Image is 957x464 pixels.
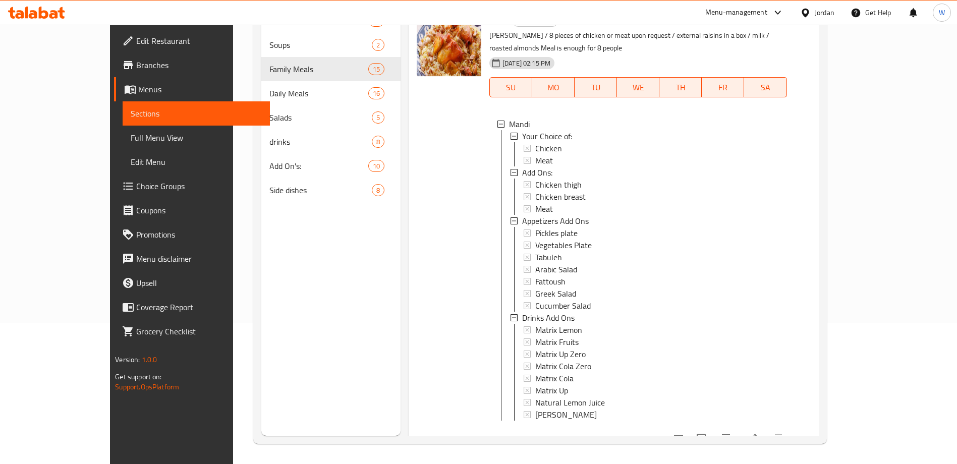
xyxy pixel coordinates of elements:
span: 10 [369,161,384,171]
span: Menus [138,83,262,95]
span: Branches [136,59,262,71]
h6: 0 JOD [791,13,811,27]
img: Mandi [417,13,481,77]
a: Edit Restaurant [114,29,270,53]
a: Sections [123,101,270,126]
a: Edit Menu [123,150,270,174]
span: [PERSON_NAME] [535,409,597,421]
a: Coupons [114,198,270,222]
div: items [372,111,384,124]
a: Grocery Checklist [114,319,270,343]
a: Menus [114,77,270,101]
span: Matrix Cola Zero [535,360,591,372]
span: Matrix Up [535,384,568,396]
button: MO [532,77,575,97]
span: Add On's: [269,160,368,172]
span: Coverage Report [136,301,262,313]
button: WE [617,77,659,97]
span: [DATE] 02:15 PM [498,59,554,68]
div: Jordan [815,7,834,18]
span: Cucumber Salad [535,300,591,312]
span: Soups [269,39,372,51]
span: Matrix Lemon [535,324,582,336]
span: Sections [131,107,262,120]
div: items [372,184,384,196]
span: Vegetables Plate [535,239,592,251]
span: Full Menu View [131,132,262,144]
div: items [368,87,384,99]
a: Upsell [114,271,270,295]
span: Grocery Checklist [136,325,262,337]
span: Menu disclaimer [136,253,262,265]
button: SA [744,77,786,97]
nav: Menu sections [261,5,401,206]
button: show more [791,426,815,450]
button: FR [702,77,744,97]
span: Upsell [136,277,262,289]
span: 8 [372,137,384,147]
span: Greek Salad [535,287,576,300]
button: TH [659,77,702,97]
span: W [939,7,945,18]
span: TU [579,80,613,95]
span: MO [536,80,571,95]
div: Family Meals15 [261,57,401,81]
span: TH [663,80,698,95]
span: Chicken [535,142,562,154]
span: Promotions [136,228,262,241]
span: 5 [372,113,384,123]
div: Menu-management [705,7,767,19]
span: Family Meals [269,63,368,75]
span: Matrix Up Zero [535,348,586,360]
span: Fattoush [535,275,566,287]
span: Add Ons: [522,166,552,179]
span: Meat [535,203,553,215]
button: sort-choices [666,426,691,450]
button: delete [766,426,791,450]
div: drinks8 [261,130,401,154]
span: SA [748,80,782,95]
span: SU [494,80,528,95]
span: 1.0.0 [142,353,157,366]
span: Arabic Salad [535,263,577,275]
span: Edit Restaurant [136,35,262,47]
span: Your Choice of: [522,130,572,142]
span: Natural Lemon Juice [535,396,605,409]
p: [PERSON_NAME] / 8 pieces of chicken or meat upon request / external raisins in a box / milk / roa... [489,29,787,54]
span: Pickles plate [535,227,578,239]
span: Daily Meals [269,87,368,99]
span: Tabuleh [535,251,562,263]
span: Salads [269,111,372,124]
div: items [368,63,384,75]
span: Coupons [136,204,262,216]
div: Salads5 [261,105,401,130]
div: Add On's:10 [261,154,401,178]
span: 15 [369,65,384,74]
span: 2 [372,40,384,50]
a: Menu disclaimer [114,247,270,271]
span: Get support on: [115,370,161,383]
div: Daily Meals16 [261,81,401,105]
div: Soups2 [261,33,401,57]
span: Side dishes [269,184,372,196]
span: Version: [115,353,140,366]
span: Mandi [509,118,530,130]
span: WE [621,80,655,95]
span: FR [706,80,740,95]
a: Choice Groups [114,174,270,198]
span: Select to update [691,428,712,449]
span: Appetizers Add Ons [522,215,589,227]
button: SU [489,77,532,97]
span: Drinks Add Ons [522,312,575,324]
a: Promotions [114,222,270,247]
div: items [372,136,384,148]
span: 16 [369,89,384,98]
span: drinks [269,136,372,148]
span: Chicken thigh [535,179,582,191]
